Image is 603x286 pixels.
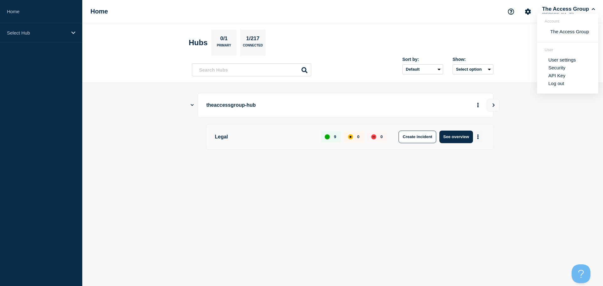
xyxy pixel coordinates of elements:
[548,29,591,35] button: The Access Group
[545,47,591,52] header: User
[439,131,473,143] button: See overview
[357,134,359,139] p: 0
[541,12,596,17] p: [PERSON_NAME]
[548,57,576,62] a: User settings
[453,64,493,74] button: Select option
[7,30,67,35] p: Select Hub
[348,134,353,139] div: affected
[545,19,591,24] header: Account
[521,5,535,18] button: Account settings
[215,131,313,143] p: Legal
[244,35,262,44] p: 1/217
[380,134,383,139] p: 0
[399,131,436,143] button: Create incident
[402,57,443,62] div: Sort by:
[192,63,311,76] input: Search Hubs
[548,81,564,86] button: Log out
[504,5,518,18] button: Support
[325,134,330,139] div: up
[191,103,194,108] button: Show Connected Hubs
[487,99,499,111] button: View
[218,35,230,44] p: 0/1
[548,65,565,70] a: Security
[548,73,565,78] a: API Key
[206,100,380,111] p: theaccessgroup-hub
[474,131,482,143] button: More actions
[217,44,231,50] p: Primary
[189,38,208,47] h2: Hubs
[90,8,108,15] h1: Home
[541,6,596,12] button: The Access Group
[371,134,376,139] div: down
[402,64,443,74] select: Sort by
[453,57,493,62] div: Show:
[474,100,482,111] button: More actions
[334,134,336,139] p: 9
[243,44,263,50] p: Connected
[572,264,590,283] iframe: Help Scout Beacon - Open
